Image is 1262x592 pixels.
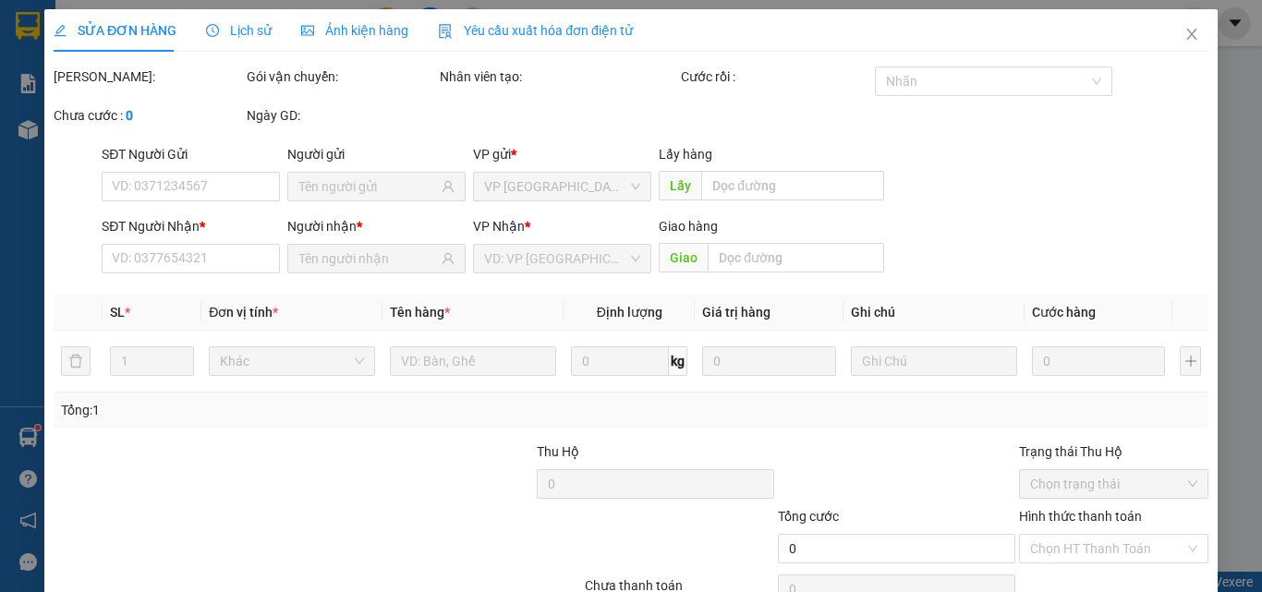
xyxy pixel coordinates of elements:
[1184,27,1199,42] span: close
[206,23,272,38] span: Lịch sử
[54,66,243,87] div: [PERSON_NAME]:
[287,216,466,236] div: Người nhận
[701,171,883,200] input: Dọc đường
[1032,346,1165,376] input: 0
[442,180,455,193] span: user
[681,66,870,87] div: Cước rồi :
[206,24,219,37] span: clock-circle
[61,400,489,420] div: Tổng: 1
[220,347,364,375] span: Khác
[390,346,556,376] input: VD: Bàn, Ghế
[298,248,438,269] input: Tên người nhận
[298,176,438,197] input: Tên người gửi
[669,346,687,376] span: kg
[659,171,701,200] span: Lấy
[440,66,677,87] div: Nhân viên tạo:
[110,305,125,320] span: SL
[54,23,176,38] span: SỬA ĐƠN HÀNG
[702,305,771,320] span: Giá trị hàng
[54,105,243,126] div: Chưa cước :
[287,144,466,164] div: Người gửi
[247,105,436,126] div: Ngày GD:
[61,346,91,376] button: delete
[126,108,133,123] b: 0
[659,219,718,234] span: Giao hàng
[209,305,278,320] span: Đơn vị tính
[484,173,640,200] span: VP Sài Gòn
[1030,470,1197,498] span: Chọn trạng thái
[438,23,633,38] span: Yêu cầu xuất hóa đơn điện tử
[1019,441,1208,462] div: Trạng thái Thu Hộ
[247,66,436,87] div: Gói vận chuyển:
[1180,346,1201,376] button: plus
[702,346,835,376] input: 0
[390,305,450,320] span: Tên hàng
[102,144,280,164] div: SĐT Người Gửi
[301,24,314,37] span: picture
[708,243,883,272] input: Dọc đường
[1166,9,1218,61] button: Close
[438,24,453,39] img: icon
[659,243,708,272] span: Giao
[102,216,280,236] div: SĐT Người Nhận
[596,305,661,320] span: Định lượng
[536,444,578,459] span: Thu Hộ
[843,295,1025,331] th: Ghi chú
[473,144,651,164] div: VP gửi
[442,252,455,265] span: user
[1032,305,1096,320] span: Cước hàng
[54,24,67,37] span: edit
[473,219,525,234] span: VP Nhận
[1019,509,1142,524] label: Hình thức thanh toán
[659,147,712,162] span: Lấy hàng
[778,509,839,524] span: Tổng cước
[851,346,1017,376] input: Ghi Chú
[301,23,408,38] span: Ảnh kiện hàng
